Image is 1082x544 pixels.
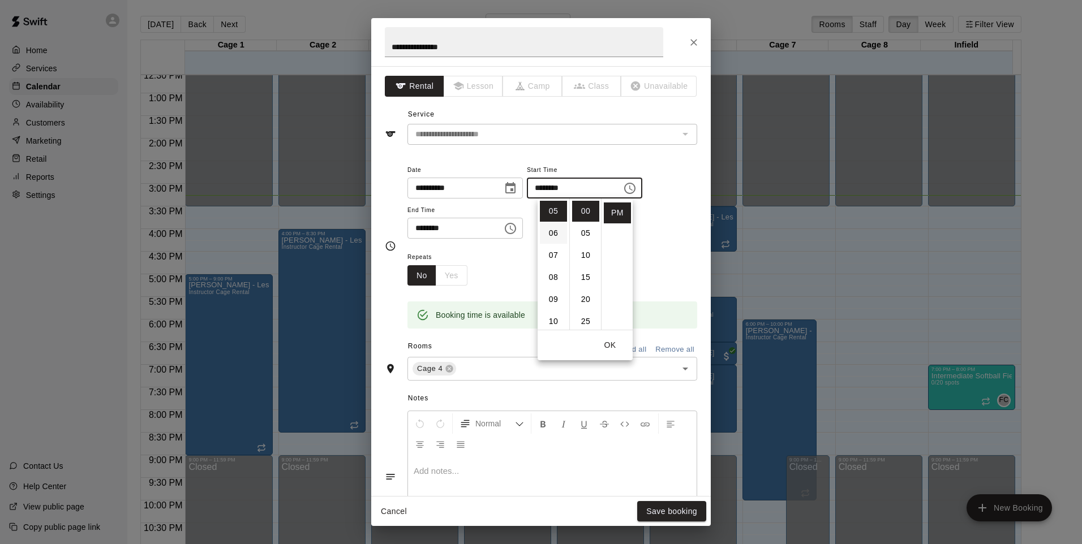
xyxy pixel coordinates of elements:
span: End Time [407,203,523,218]
li: 7 hours [540,245,567,266]
li: 5 hours [540,201,567,222]
li: 8 hours [540,267,567,288]
button: Choose time, selected time is 9:00 PM [499,217,522,240]
div: Booking time is available [436,305,525,325]
li: 25 minutes [572,311,599,332]
button: Insert Code [615,413,634,434]
button: Format Bold [534,413,553,434]
li: 5 minutes [572,223,599,244]
button: Format Strikethrough [595,413,614,434]
button: OK [592,335,628,356]
button: Add all [616,341,652,359]
span: The type of an existing booking cannot be changed [621,76,697,97]
div: The service of an existing booking cannot be changed [407,124,697,145]
li: 0 minutes [572,201,599,222]
button: Insert Link [636,413,655,434]
button: Close [684,32,704,53]
button: Redo [431,413,450,434]
li: 6 hours [540,223,567,244]
svg: Notes [385,471,396,482]
span: Cage 4 [413,363,447,374]
span: The type of an existing booking cannot be changed [444,76,504,97]
button: Choose time, selected time is 5:00 PM [619,177,641,200]
button: Formatting Options [455,413,529,434]
li: 9 hours [540,289,567,310]
button: Left Align [661,413,680,434]
button: Format Italics [554,413,573,434]
button: Remove all [652,341,697,359]
li: 15 minutes [572,267,599,288]
svg: Timing [385,240,396,252]
ul: Select meridiem [601,198,633,330]
button: Justify Align [451,434,470,454]
button: Format Underline [574,413,594,434]
button: Choose date, selected date is Sep 11, 2025 [499,177,522,200]
li: 10 minutes [572,245,599,266]
button: Save booking [637,501,706,522]
span: The type of an existing booking cannot be changed [563,76,622,97]
span: Normal [475,418,515,429]
span: Repeats [407,250,476,265]
button: Right Align [431,434,450,454]
div: outlined button group [407,265,467,286]
span: The type of an existing booking cannot be changed [503,76,563,97]
ul: Select hours [538,198,569,330]
button: Cancel [376,501,412,522]
li: PM [604,202,631,223]
button: No [407,265,436,286]
span: Service [408,110,435,118]
button: Rental [385,76,444,97]
span: Start Time [527,163,642,178]
svg: Rooms [385,363,396,374]
li: 10 hours [540,311,567,332]
span: Date [407,163,523,178]
ul: Select minutes [569,198,601,330]
button: Center Align [410,434,430,454]
span: Rooms [408,342,432,350]
svg: Service [385,128,396,140]
span: Notes [408,390,697,408]
button: Open [677,361,693,377]
div: Cage 4 [413,362,456,375]
li: 20 minutes [572,289,599,310]
button: Undo [410,413,430,434]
